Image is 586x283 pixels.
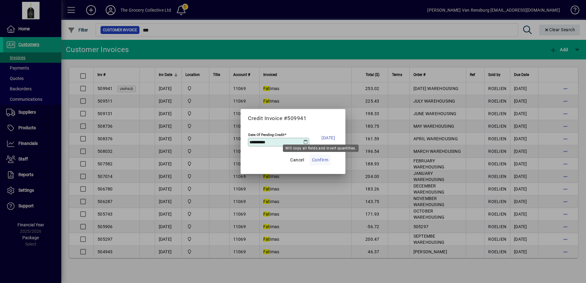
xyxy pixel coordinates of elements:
button: Cancel [287,154,307,165]
h5: Credit Invoice #509941 [248,115,338,122]
button: Confirm [310,154,331,165]
button: [DATE] [318,130,338,145]
span: Confirm [312,156,329,164]
div: Will copy all fields and invert quantities. [283,145,359,152]
span: Cancel [290,156,304,164]
mat-label: Date Of Pending Credit [248,133,284,137]
span: [DATE] [322,134,335,141]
